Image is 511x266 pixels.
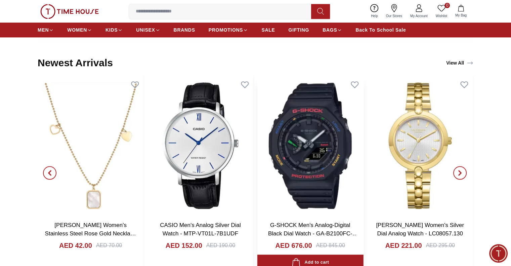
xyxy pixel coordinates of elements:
span: UNISEX [136,27,155,33]
span: SALE [261,27,275,33]
a: Help [367,3,382,20]
h4: AED 676.00 [275,241,312,250]
span: Hey there! Need help finding the perfect watch? I'm here if you have any questions or need a quic... [11,109,101,140]
span: Wishlist [433,13,450,18]
h4: AED 42.00 [59,241,92,250]
span: BAGS [323,27,337,33]
em: Back [5,5,18,18]
a: PROMOTIONS [209,24,248,36]
img: ... [40,4,99,19]
img: LEE COOPER Women's Stainless Steel Rose Gold Necklace - LC.N.01427.420 [38,76,144,215]
div: AED 70.00 [96,241,122,250]
a: GIFTING [288,24,309,36]
a: UNISEX [136,24,160,36]
div: AED 190.00 [206,241,235,250]
a: MEN [38,24,54,36]
h4: AED 221.00 [385,241,422,250]
span: My Account [408,13,430,18]
span: BRANDS [174,27,195,33]
a: View All [445,58,475,68]
span: My Bag [453,13,469,18]
span: 0 [444,3,450,8]
a: 0Wishlist [432,3,451,20]
span: Our Stores [383,13,405,18]
img: Profile picture of Time House Support [21,6,32,17]
div: AED 295.00 [426,241,455,250]
span: WOMEN [67,27,87,33]
a: WOMEN [67,24,92,36]
h4: AED 152.00 [166,241,202,250]
em: Blush [38,108,45,115]
img: CASIO Men's Analog Silver Dial Watch - MTP-VT01L-7B1UDF [147,76,254,215]
img: G-SHOCK Men's Analog-Digital Black Dial Watch - GA-B2100FC-1ADR [257,76,364,215]
h2: Newest Arrivals [38,57,113,69]
a: [PERSON_NAME] Women's Silver Dial Analog Watch - LC08057.130 [376,222,464,237]
a: BAGS [323,24,342,36]
a: BRANDS [174,24,195,36]
textarea: We are here to help you [2,151,133,185]
span: 11:30 AM [89,137,107,141]
a: KIDS [105,24,123,36]
span: KIDS [105,27,118,33]
a: Our Stores [382,3,406,20]
span: GIFTING [288,27,309,33]
button: My Bag [451,3,471,19]
a: G-SHOCK Men's Analog-Digital Black Dial Watch - GA-B2100FC-1ADR [268,222,358,245]
div: Time House Support [36,9,112,15]
div: Chat Widget [489,244,508,263]
a: CASIO Men's Analog Silver Dial Watch - MTP-VT01L-7B1UDF [160,222,241,237]
a: SALE [261,24,275,36]
img: Lee Cooper Women's Silver Dial Analog Watch - LC08057.130 [367,76,473,215]
a: Back To School Sale [355,24,406,36]
span: MEN [38,27,49,33]
div: AED 845.00 [316,241,345,250]
span: Help [368,13,381,18]
span: PROMOTIONS [209,27,243,33]
div: Time House Support [7,95,133,102]
a: [PERSON_NAME] Women's Stainless Steel Rose Gold Necklace - LC.N.01427.420 [45,222,136,245]
span: Back To School Sale [355,27,406,33]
